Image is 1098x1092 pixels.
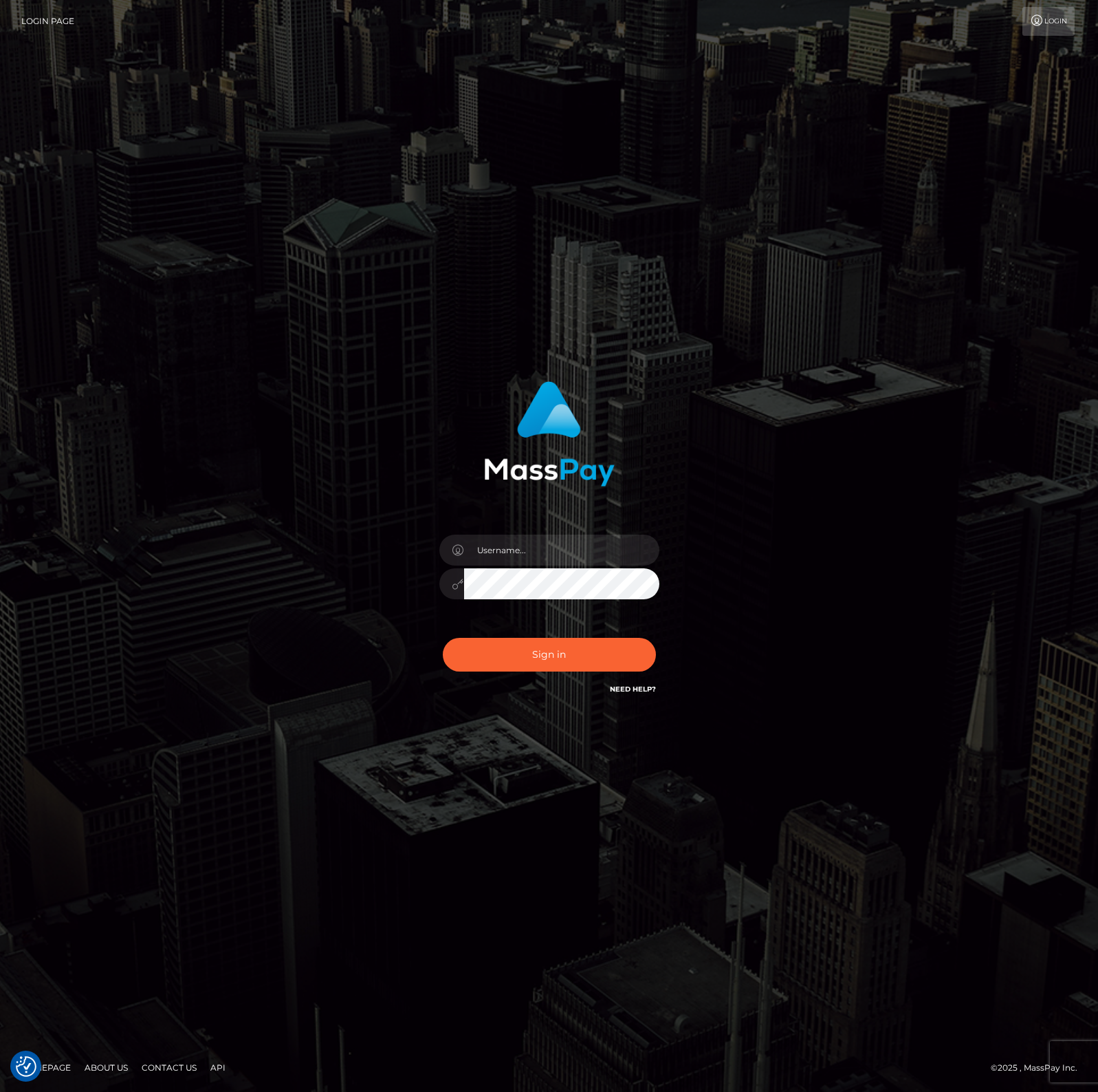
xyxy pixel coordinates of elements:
[610,685,656,694] a: Need Help?
[136,1057,202,1078] a: Contact Us
[205,1057,231,1078] a: API
[484,381,615,486] img: MassPay Login
[79,1057,133,1078] a: About Us
[1022,7,1075,36] a: Login
[443,638,656,672] button: Sign in
[21,7,74,36] a: Login Page
[16,1056,36,1077] img: Revisit consent button
[15,1057,76,1078] a: Homepage
[991,1060,1088,1075] div: © 2025 , MassPay Inc.
[16,1056,36,1077] button: Consent Preferences
[464,535,659,566] input: Username...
